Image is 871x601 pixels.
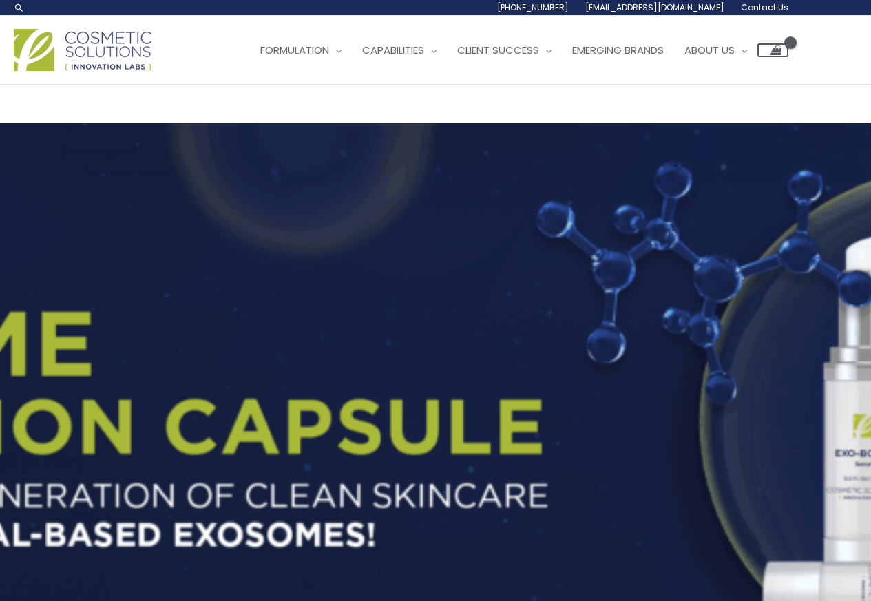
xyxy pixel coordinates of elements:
[757,43,788,57] a: View Shopping Cart, empty
[572,43,664,57] span: Emerging Brands
[14,29,151,71] img: Cosmetic Solutions Logo
[585,1,724,13] span: [EMAIL_ADDRESS][DOMAIN_NAME]
[260,43,329,57] span: Formulation
[240,30,788,71] nav: Site Navigation
[741,1,788,13] span: Contact Us
[352,30,447,71] a: Capabilities
[684,43,735,57] span: About Us
[250,30,352,71] a: Formulation
[497,1,569,13] span: [PHONE_NUMBER]
[674,30,757,71] a: About Us
[447,30,562,71] a: Client Success
[457,43,539,57] span: Client Success
[562,30,674,71] a: Emerging Brands
[362,43,424,57] span: Capabilities
[14,2,25,13] a: Search icon link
